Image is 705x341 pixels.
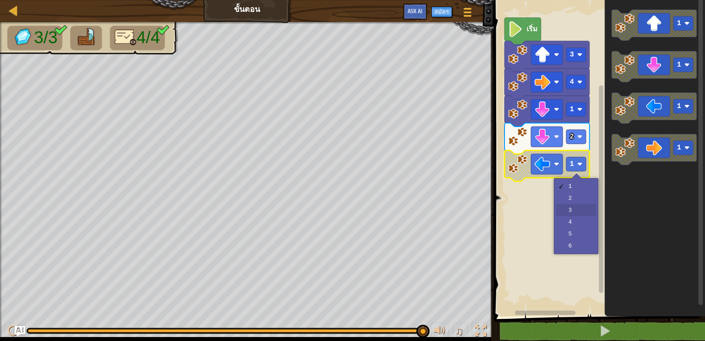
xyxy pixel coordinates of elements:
[568,207,590,214] div: 3
[568,231,590,237] div: 5
[568,243,590,249] div: 6
[568,195,590,202] div: 2
[568,219,590,225] div: 4
[568,183,590,190] div: 1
